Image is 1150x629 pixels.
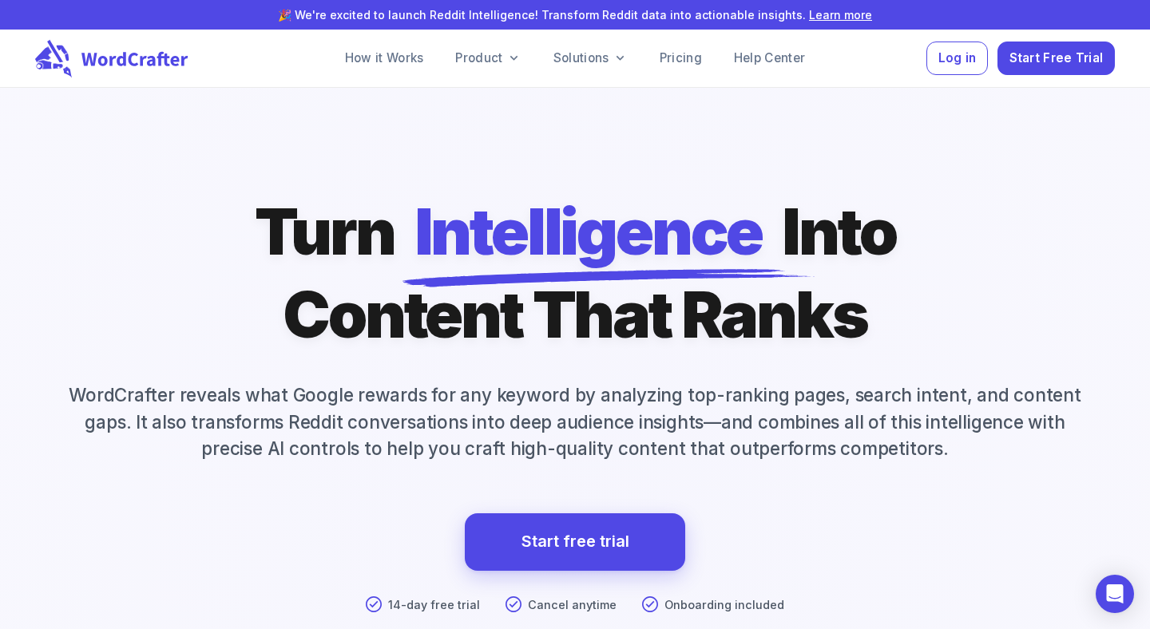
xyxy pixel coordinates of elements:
[35,382,1115,462] p: WordCrafter reveals what Google rewards for any keyword by analyzing top-ranking pages, search in...
[926,42,988,76] button: Log in
[255,190,896,356] h1: Turn Into Content That Ranks
[528,596,617,614] p: Cancel anytime
[26,6,1124,23] p: 🎉 We're excited to launch Reddit Intelligence! Transform Reddit data into actionable insights.
[465,513,685,571] a: Start free trial
[414,190,763,273] span: Intelligence
[442,42,533,74] a: Product
[332,42,437,74] a: How it Works
[809,8,872,22] a: Learn more
[938,48,977,69] span: Log in
[664,596,784,614] p: Onboarding included
[721,42,818,74] a: Help Center
[388,596,480,614] p: 14-day free trial
[647,42,715,74] a: Pricing
[541,42,640,74] a: Solutions
[1009,48,1104,69] span: Start Free Trial
[997,42,1115,76] button: Start Free Trial
[1096,575,1134,613] div: Open Intercom Messenger
[521,528,629,556] a: Start free trial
